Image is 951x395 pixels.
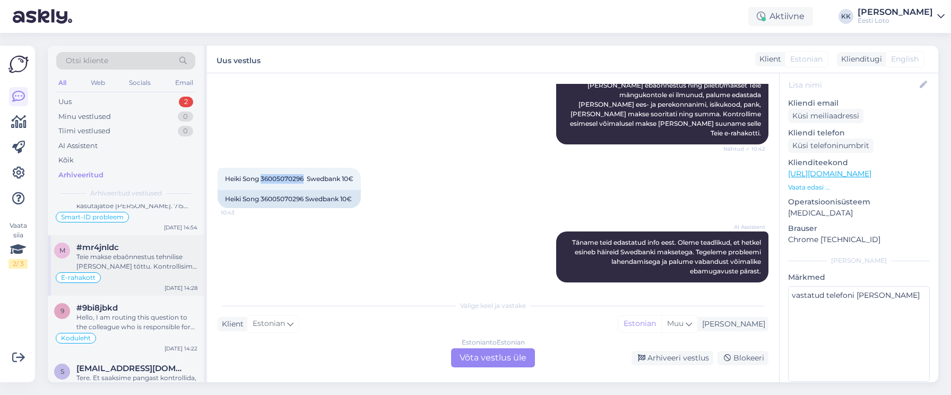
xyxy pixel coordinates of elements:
[790,54,823,65] span: Estonian
[58,97,72,107] div: Uus
[618,316,661,332] div: Estonian
[178,126,193,136] div: 0
[218,190,361,208] div: Heiki Song 36005070296 Swedbank 10€
[173,76,195,90] div: Email
[788,139,874,153] div: Küsi telefoninumbrit
[698,319,765,330] div: [PERSON_NAME]
[58,126,110,136] div: Tiimi vestlused
[90,188,162,198] span: Arhiveeritud vestlused
[60,307,64,315] span: 9
[218,319,244,330] div: Klient
[8,221,28,269] div: Vaata siia
[858,8,933,16] div: [PERSON_NAME]
[76,243,119,252] span: #mr4jnldc
[788,208,930,219] p: [MEDICAL_DATA]
[725,223,765,231] span: AI Assistent
[165,284,197,292] div: [DATE] 14:28
[164,224,197,231] div: [DATE] 14:54
[748,7,813,26] div: Aktiivne
[217,52,261,66] label: Uus vestlus
[838,9,853,24] div: KK
[76,313,197,332] div: Hello, I am routing this question to the colleague who is responsible for this topic. The reply m...
[165,345,197,353] div: [DATE] 14:22
[56,76,68,90] div: All
[76,364,187,373] span: swetljatzok45@gmail.com
[788,196,930,208] p: Operatsioonisüsteem
[788,223,930,234] p: Brauser
[451,348,535,367] div: Võta vestlus üle
[837,54,882,65] div: Klienditugi
[89,76,107,90] div: Web
[858,16,933,25] div: Eesti Loto
[76,252,197,271] div: Teie makse ebaõnnestus tehnilise [PERSON_NAME] tõttu. Kontrollisime makse [PERSON_NAME] suunasime...
[8,259,28,269] div: 2 / 3
[127,76,153,90] div: Socials
[788,109,863,123] div: Küsi meiliaadressi
[218,301,768,311] div: Valige keel ja vastake
[221,209,261,217] span: 10:43
[632,351,713,365] div: Arhiveeri vestlus
[788,169,871,178] a: [URL][DOMAIN_NAME]
[61,214,124,220] span: Smart-ID probleem
[225,175,353,183] span: Heiki Song 36005070296 Swedbank 10€
[788,183,930,192] p: Vaata edasi ...
[66,55,108,66] span: Otsi kliente
[789,79,918,91] input: Lisa nimi
[61,335,91,341] span: Koduleht
[788,234,930,245] p: Chrome [TECHNICAL_ID]
[58,141,98,151] div: AI Assistent
[60,367,64,375] span: s
[667,319,684,328] span: Muu
[253,318,285,330] span: Estonian
[755,54,781,65] div: Klient
[717,351,768,365] div: Blokeeri
[179,97,193,107] div: 2
[58,111,111,122] div: Minu vestlused
[725,283,765,291] span: 10:43
[788,157,930,168] p: Klienditeekond
[58,170,103,181] div: Arhiveeritud
[59,246,65,254] span: m
[178,111,193,122] div: 0
[462,338,525,347] div: Estonian to Estonian
[76,303,118,313] span: #9bi8jbkd
[723,145,765,153] span: Nähtud ✓ 10:42
[58,155,74,166] div: Kõik
[8,54,29,74] img: Askly Logo
[891,54,919,65] span: English
[572,238,763,275] span: Täname teid edastatud info eest. Oleme teadlikud, et hetkel esineb häireid Swedbanki maksetega. T...
[788,98,930,109] p: Kliendi email
[858,8,945,25] a: [PERSON_NAME]Eesti Loto
[788,256,930,265] div: [PERSON_NAME]
[61,274,96,281] span: E-rahakott
[788,127,930,139] p: Kliendi telefon
[788,272,930,283] p: Märkmed
[76,373,197,392] div: Tere. Et saaksime pangast kontrollida, edastage [PERSON_NAME] enda isikukood.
